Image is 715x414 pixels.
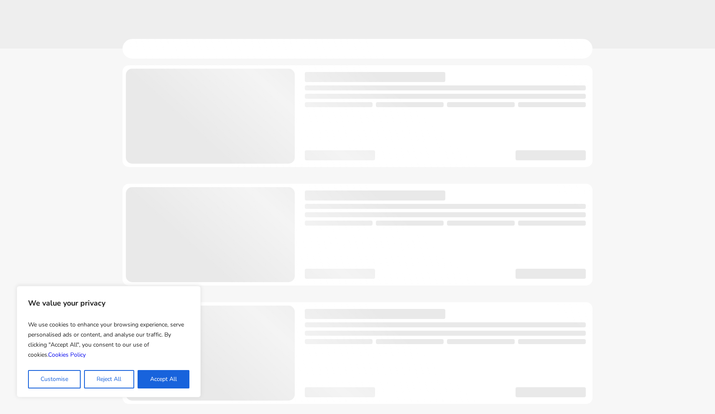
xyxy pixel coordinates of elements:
a: Cookies Policy [48,351,86,359]
div: We value your privacy [17,286,201,397]
button: Reject All [84,370,134,388]
button: Customise [28,370,81,388]
p: We use cookies to enhance your browsing experience, serve personalised ads or content, and analys... [28,316,189,363]
p: We value your privacy [28,295,189,311]
button: Accept All [138,370,189,388]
